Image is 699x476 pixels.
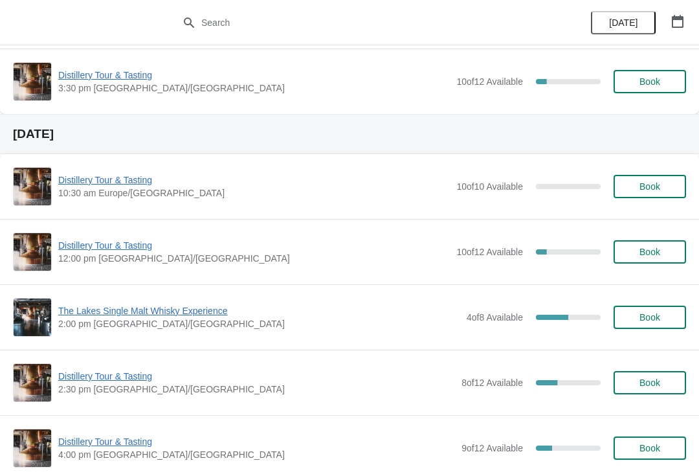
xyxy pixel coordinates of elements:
[14,168,51,205] img: Distillery Tour & Tasting | | 10:30 am Europe/London
[614,70,686,93] button: Book
[13,128,686,141] h2: [DATE]
[467,312,523,323] span: 4 of 8 Available
[591,11,656,34] button: [DATE]
[58,448,455,461] span: 4:00 pm [GEOGRAPHIC_DATA]/[GEOGRAPHIC_DATA]
[639,181,660,192] span: Book
[639,378,660,388] span: Book
[58,69,450,82] span: Distillery Tour & Tasting
[58,174,450,187] span: Distillery Tour & Tasting
[461,443,523,453] span: 9 of 12 Available
[639,76,660,87] span: Book
[456,181,523,192] span: 10 of 10 Available
[14,299,51,336] img: The Lakes Single Malt Whisky Experience | | 2:00 pm Europe/London
[639,443,660,453] span: Book
[461,378,523,388] span: 8 of 12 Available
[58,239,450,252] span: Distillery Tour & Tasting
[14,233,51,271] img: Distillery Tour & Tasting | | 12:00 pm Europe/London
[58,304,460,317] span: The Lakes Single Malt Whisky Experience
[639,312,660,323] span: Book
[614,436,686,460] button: Book
[201,11,524,34] input: Search
[614,371,686,394] button: Book
[14,364,51,402] img: Distillery Tour & Tasting | | 2:30 pm Europe/London
[58,252,450,265] span: 12:00 pm [GEOGRAPHIC_DATA]/[GEOGRAPHIC_DATA]
[58,187,450,199] span: 10:30 am Europe/[GEOGRAPHIC_DATA]
[14,429,51,467] img: Distillery Tour & Tasting | | 4:00 pm Europe/London
[58,383,455,396] span: 2:30 pm [GEOGRAPHIC_DATA]/[GEOGRAPHIC_DATA]
[58,317,460,330] span: 2:00 pm [GEOGRAPHIC_DATA]/[GEOGRAPHIC_DATA]
[58,435,455,448] span: Distillery Tour & Tasting
[614,175,686,198] button: Book
[58,82,450,95] span: 3:30 pm [GEOGRAPHIC_DATA]/[GEOGRAPHIC_DATA]
[456,76,523,87] span: 10 of 12 Available
[639,247,660,257] span: Book
[614,306,686,329] button: Book
[14,63,51,100] img: Distillery Tour & Tasting | | 3:30 pm Europe/London
[614,240,686,264] button: Book
[58,370,455,383] span: Distillery Tour & Tasting
[456,247,523,257] span: 10 of 12 Available
[609,17,638,28] span: [DATE]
